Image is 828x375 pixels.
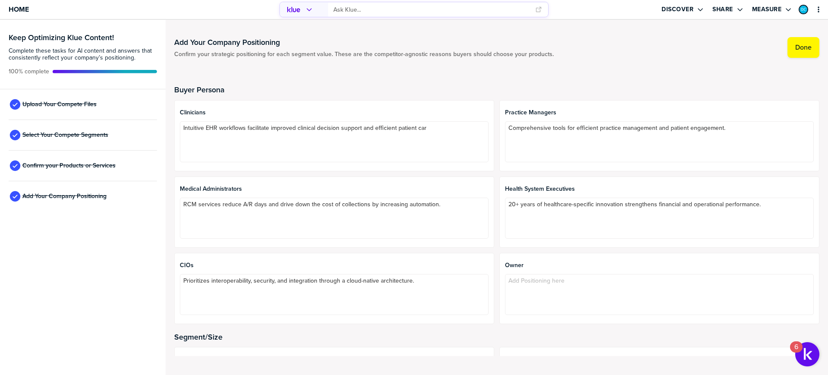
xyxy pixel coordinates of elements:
button: Done [787,37,819,58]
h2: Buyer Persona [174,85,819,94]
h1: Add Your Company Positioning [174,37,554,47]
label: Share [712,6,733,13]
span: Complete these tasks for AI content and answers that consistently reflect your company’s position... [9,47,157,61]
textarea: RCM services reduce A/R days and drive down the cost of collections by increasing automation. [180,198,489,239]
span: CIOs [180,262,489,269]
span: Practice Managers [505,109,814,116]
textarea: Intuitive EHR workflows facilitate improved clinical decision support and efficient patient car [180,121,489,162]
textarea: Comprehensive tools for efficient practice management and patient engagement. [505,121,814,162]
a: Edit Profile [798,4,809,15]
label: Discover [662,6,693,13]
span: Health System Executives [505,186,814,192]
span: Confirm your Products or Services [22,162,116,169]
span: Home [9,6,29,13]
textarea: Prioritizes interoperability, security, and integration through a cloud-native architecture. [180,274,489,315]
button: Open Resource Center, 6 new notifications [795,342,819,366]
span: Select Your Compete Segments [22,132,108,139]
span: Medical Administrators [180,186,489,192]
span: Active [9,68,49,75]
label: Measure [752,6,782,13]
h3: Keep Optimizing Klue Content! [9,34,157,41]
span: Owner [505,262,814,269]
div: Diane Chamberlain [799,5,808,14]
label: Done [795,43,812,52]
div: 6 [794,347,798,358]
input: Ask Klue... [333,3,530,17]
span: Add Your Company Positioning [22,193,107,200]
h2: Segment/Size [174,333,819,341]
span: Upload Your Compete Files [22,101,97,108]
img: aa8708b9e673df012937ac082711a9c4-sml.png [800,6,807,13]
span: Clinicians [180,109,489,116]
span: Confirm your strategic positioning for each segment value. These are the competitor-agnostic reas... [174,51,554,58]
textarea: 20+ years of healthcare-specific innovation strengthens financial and operational performance. [505,198,814,239]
